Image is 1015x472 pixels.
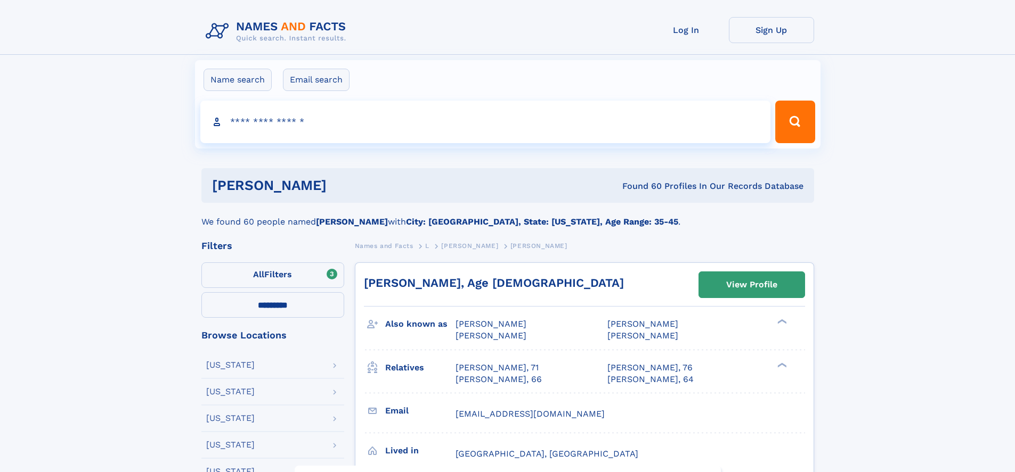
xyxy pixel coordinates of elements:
[283,69,350,91] label: Email search
[644,17,729,43] a: Log In
[456,362,539,374] a: [PERSON_NAME], 71
[212,179,475,192] h1: [PERSON_NAME]
[204,69,272,91] label: Name search
[201,203,814,228] div: We found 60 people named with .
[206,387,255,396] div: [US_STATE]
[206,441,255,449] div: [US_STATE]
[775,318,787,325] div: ❯
[699,272,805,297] a: View Profile
[510,242,567,250] span: [PERSON_NAME]
[441,242,498,250] span: [PERSON_NAME]
[201,241,344,251] div: Filters
[201,17,355,46] img: Logo Names and Facts
[201,262,344,288] label: Filters
[253,269,264,279] span: All
[607,330,678,341] span: [PERSON_NAME]
[441,239,498,252] a: [PERSON_NAME]
[425,239,429,252] a: L
[456,449,638,459] span: [GEOGRAPHIC_DATA], [GEOGRAPHIC_DATA]
[385,359,456,377] h3: Relatives
[425,242,429,250] span: L
[385,315,456,333] h3: Also known as
[607,374,694,385] a: [PERSON_NAME], 64
[607,362,693,374] a: [PERSON_NAME], 76
[456,319,526,329] span: [PERSON_NAME]
[385,402,456,420] h3: Email
[201,330,344,340] div: Browse Locations
[364,276,624,289] a: [PERSON_NAME], Age [DEMOGRAPHIC_DATA]
[355,239,413,252] a: Names and Facts
[316,217,388,227] b: [PERSON_NAME]
[726,272,777,297] div: View Profile
[607,319,678,329] span: [PERSON_NAME]
[775,101,815,143] button: Search Button
[456,330,526,341] span: [PERSON_NAME]
[200,101,771,143] input: search input
[406,217,678,227] b: City: [GEOGRAPHIC_DATA], State: [US_STATE], Age Range: 35-45
[729,17,814,43] a: Sign Up
[206,361,255,369] div: [US_STATE]
[206,414,255,423] div: [US_STATE]
[456,409,605,419] span: [EMAIL_ADDRESS][DOMAIN_NAME]
[456,374,542,385] a: [PERSON_NAME], 66
[385,442,456,460] h3: Lived in
[775,361,787,368] div: ❯
[474,180,803,192] div: Found 60 Profiles In Our Records Database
